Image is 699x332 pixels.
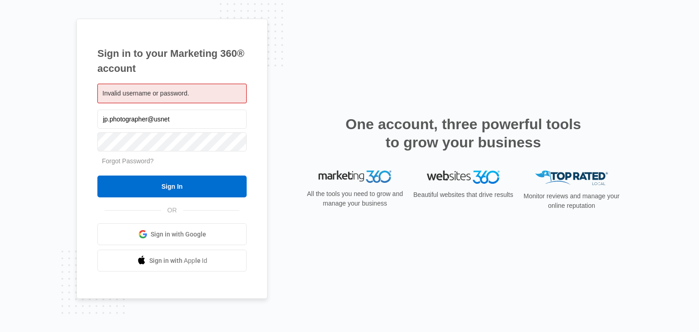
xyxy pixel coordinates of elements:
[97,250,247,272] a: Sign in with Apple Id
[343,115,584,151] h2: One account, three powerful tools to grow your business
[102,90,189,97] span: Invalid username or password.
[149,256,208,266] span: Sign in with Apple Id
[161,206,183,215] span: OR
[412,190,514,200] p: Beautiful websites that drive results
[97,46,247,76] h1: Sign in to your Marketing 360® account
[151,230,206,239] span: Sign in with Google
[97,176,247,197] input: Sign In
[97,110,247,129] input: Email
[521,191,623,211] p: Monitor reviews and manage your online reputation
[102,157,154,165] a: Forgot Password?
[304,189,406,208] p: All the tools you need to grow and manage your business
[319,171,391,183] img: Marketing 360
[97,223,247,245] a: Sign in with Google
[535,171,608,186] img: Top Rated Local
[427,171,500,184] img: Websites 360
